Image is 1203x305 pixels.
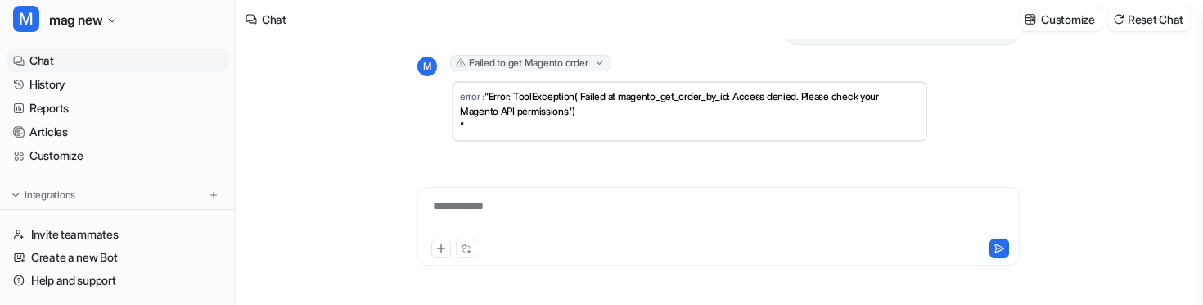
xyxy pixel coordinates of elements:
img: customize [1025,13,1036,25]
a: Help and support [7,269,228,292]
img: menu_add.svg [208,189,219,201]
span: M [13,6,39,32]
span: error : [460,90,484,102]
div: Chat [262,11,286,28]
a: Create a new Bot [7,246,228,269]
a: Chat [7,49,228,72]
span: mag new [49,8,102,31]
button: Customize [1020,7,1101,31]
a: Invite teammates [7,223,228,246]
a: History [7,73,228,96]
button: Reset Chat [1108,7,1190,31]
p: Integrations [25,189,75,202]
p: Customize [1041,11,1094,28]
div: No integrations [10,207,228,234]
span: M [417,57,437,76]
img: expand menu [10,189,21,201]
a: Reports [7,97,228,120]
a: Customize [7,144,228,167]
img: reset [1113,13,1124,25]
span: Failed to get Magento order [450,55,611,71]
span: "Error: ToolException('Failed at magento_get_order_by_id: Access denied. Please check your Magent... [460,90,881,132]
a: Articles [7,121,228,143]
button: Integrations [7,187,80,203]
